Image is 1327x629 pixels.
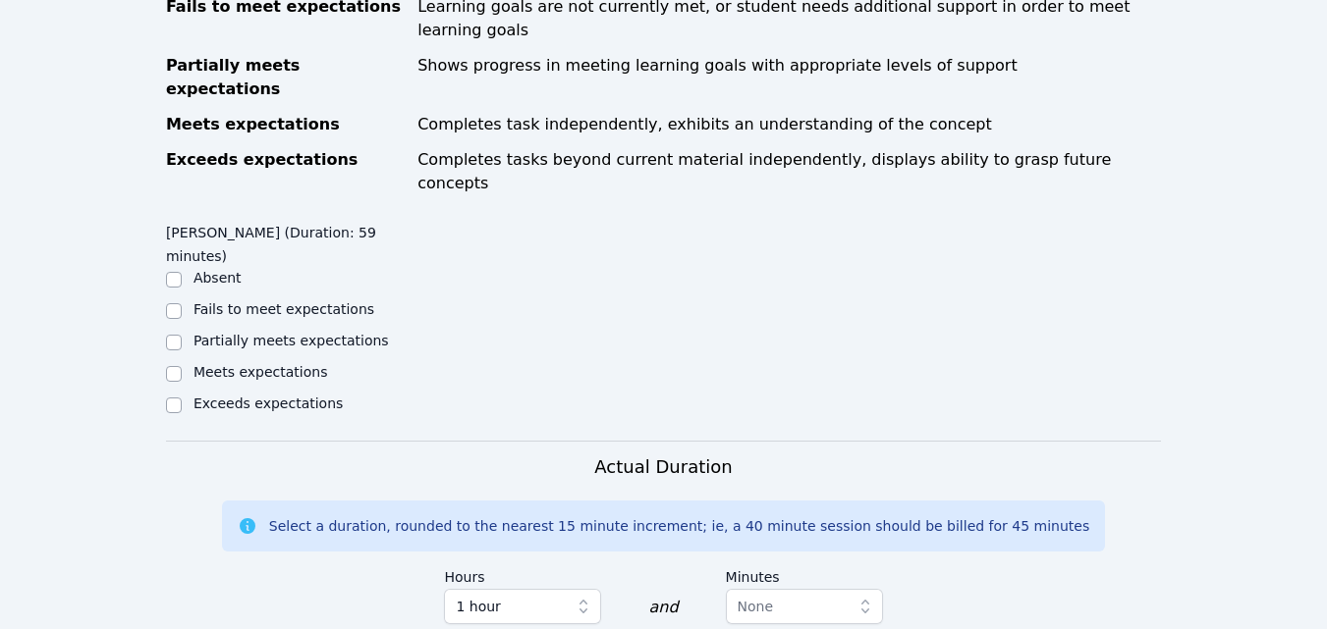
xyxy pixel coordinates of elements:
[194,301,374,317] label: Fails to meet expectations
[194,333,389,348] label: Partially meets expectations
[166,54,406,101] div: Partially meets expectations
[417,148,1161,195] div: Completes tasks beyond current material independently, displays ability to grasp future concepts
[648,596,678,619] div: and
[444,589,601,624] button: 1 hour
[166,215,415,268] legend: [PERSON_NAME] (Duration: 59 minutes)
[194,364,328,380] label: Meets expectations
[417,113,1161,136] div: Completes task independently, exhibits an understanding of the concept
[738,599,774,614] span: None
[726,559,883,589] label: Minutes
[444,559,601,589] label: Hours
[194,395,343,411] label: Exceeds expectations
[726,589,883,624] button: None
[594,453,732,481] h3: Actual Duration
[417,54,1161,101] div: Shows progress in meeting learning goals with appropriate levels of support
[166,148,406,195] div: Exceeds expectations
[456,595,500,618] span: 1 hour
[269,516,1089,536] div: Select a duration, rounded to the nearest 15 minute increment; ie, a 40 minute session should be ...
[194,270,242,286] label: Absent
[166,113,406,136] div: Meets expectations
